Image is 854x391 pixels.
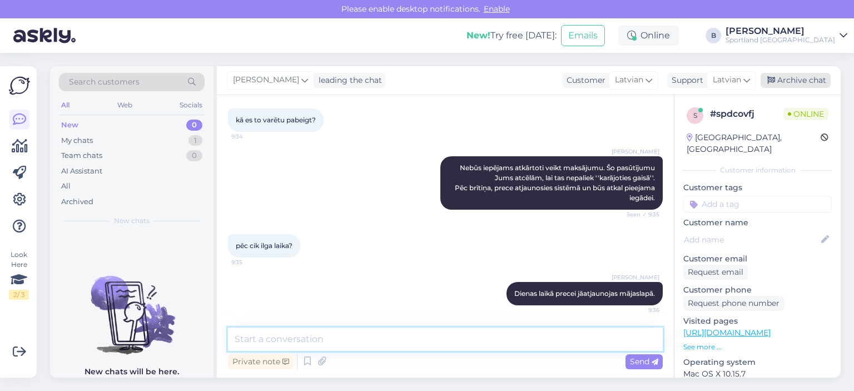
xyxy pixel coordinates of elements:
[683,328,771,338] a: [URL][DOMAIN_NAME]
[115,98,135,112] div: Web
[61,135,93,146] div: My chats
[683,357,832,368] p: Operating system
[618,210,659,219] span: Seen ✓ 9:35
[562,75,605,86] div: Customer
[514,289,655,298] span: Dienas laikā precei jāatjaunojas mājaslapā.
[61,150,102,161] div: Team chats
[69,76,140,88] span: Search customers
[630,357,658,367] span: Send
[61,120,78,131] div: New
[612,147,659,156] span: [PERSON_NAME]
[188,135,202,146] div: 1
[177,98,205,112] div: Socials
[693,111,697,120] span: s
[783,108,828,120] span: Online
[706,28,721,43] div: B
[710,107,783,121] div: # spdcovfj
[114,216,150,226] span: New chats
[236,241,292,250] span: pēc cik ilga laika?
[612,273,659,281] span: [PERSON_NAME]
[683,342,832,352] p: See more ...
[561,25,605,46] button: Emails
[9,75,30,96] img: Askly Logo
[466,30,490,41] b: New!
[618,306,659,314] span: 9:36
[61,166,102,177] div: AI Assistant
[480,4,513,14] span: Enable
[683,368,832,380] p: Mac OS X 10.15.7
[726,27,847,44] a: [PERSON_NAME]Sportland [GEOGRAPHIC_DATA]
[667,75,703,86] div: Support
[683,284,832,296] p: Customer phone
[85,366,179,378] p: New chats will be here.
[684,234,819,246] input: Add name
[314,75,382,86] div: leading the chat
[233,74,299,86] span: [PERSON_NAME]
[615,74,643,86] span: Latvian
[50,256,213,356] img: No chats
[9,290,29,300] div: 2 / 3
[9,250,29,300] div: Look Here
[61,181,71,192] div: All
[231,258,273,266] span: 9:35
[455,164,657,202] span: Nebūs iepējams atkārtoti veikt maksājumu. Šo pasūtījumu Jums atcēlām, lai tas nepaliek ''karājoti...
[687,132,821,155] div: [GEOGRAPHIC_DATA], [GEOGRAPHIC_DATA]
[618,26,679,46] div: Online
[61,196,93,207] div: Archived
[761,73,831,88] div: Archive chat
[186,120,202,131] div: 0
[683,196,832,212] input: Add a tag
[236,116,316,124] span: kā es to varētu pabeigt?
[683,296,784,311] div: Request phone number
[59,98,72,112] div: All
[726,27,835,36] div: [PERSON_NAME]
[683,315,832,327] p: Visited pages
[683,265,748,280] div: Request email
[231,132,273,141] span: 9:34
[683,217,832,229] p: Customer name
[683,253,832,265] p: Customer email
[186,150,202,161] div: 0
[228,354,294,369] div: Private note
[726,36,835,44] div: Sportland [GEOGRAPHIC_DATA]
[466,29,557,42] div: Try free [DATE]:
[683,182,832,194] p: Customer tags
[683,165,832,175] div: Customer information
[713,74,741,86] span: Latvian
